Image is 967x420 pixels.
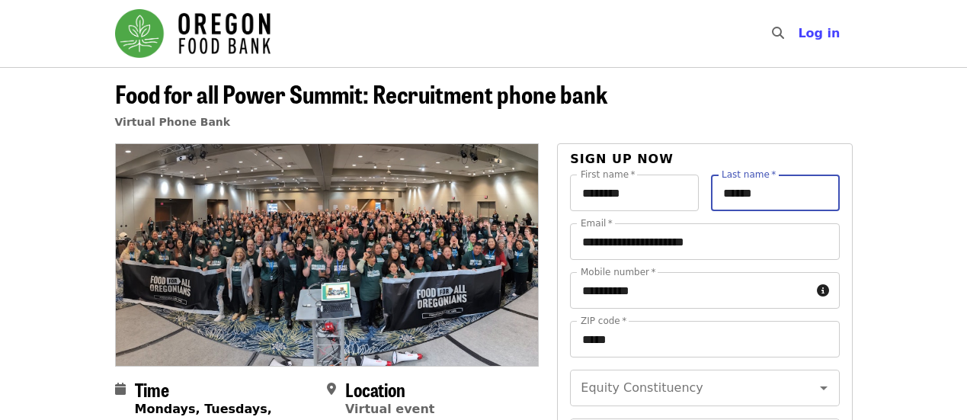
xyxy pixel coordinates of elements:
[581,268,655,277] label: Mobile number
[570,152,674,166] span: Sign up now
[115,382,126,396] i: calendar icon
[570,272,810,309] input: Mobile number
[135,376,169,402] span: Time
[581,170,636,179] label: First name
[570,321,839,357] input: ZIP code
[581,219,613,228] label: Email
[581,316,626,325] label: ZIP code
[772,26,784,40] i: search icon
[722,170,776,179] label: Last name
[345,402,435,416] a: Virtual event
[570,175,699,211] input: First name
[327,382,336,396] i: map-marker-alt icon
[711,175,840,211] input: Last name
[115,9,271,58] img: Oregon Food Bank - Home
[813,377,834,399] button: Open
[793,15,805,52] input: Search
[115,116,231,128] a: Virtual Phone Bank
[115,75,607,111] span: Food for all Power Summit: Recruitment phone bank
[570,223,839,260] input: Email
[786,18,852,49] button: Log in
[345,376,405,402] span: Location
[817,284,829,298] i: circle-info icon
[116,144,539,365] img: Food for all Power Summit: Recruitment phone bank organized by Oregon Food Bank
[798,26,840,40] span: Log in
